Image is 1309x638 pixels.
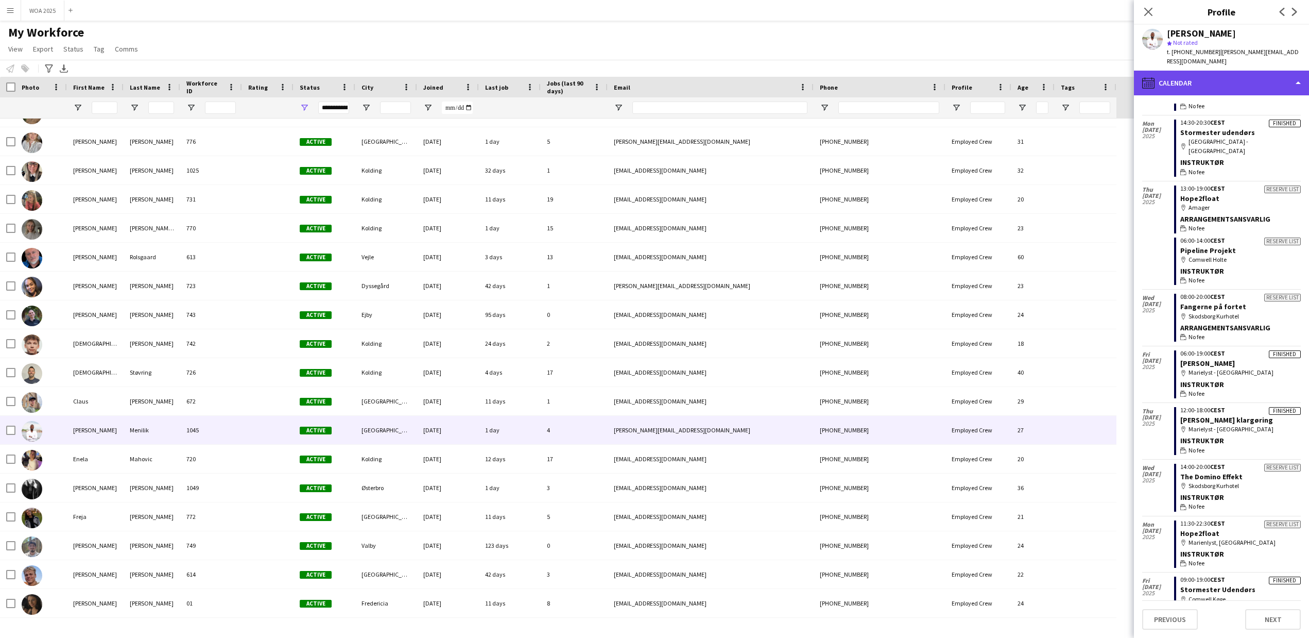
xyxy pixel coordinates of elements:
[1011,272,1055,300] div: 23
[67,185,124,213] div: [PERSON_NAME]
[22,392,42,413] img: Claus Olesen
[479,214,541,242] div: 1 day
[124,156,180,184] div: [PERSON_NAME]
[355,416,417,444] div: [GEOGRAPHIC_DATA]
[945,214,1011,242] div: Employed Crew
[541,531,608,560] div: 0
[205,102,236,114] input: Workforce ID Filter Input
[248,83,268,91] span: Rating
[180,358,242,387] div: 726
[541,387,608,415] div: 1
[355,272,417,300] div: Dyssegård
[1180,194,1219,203] a: Hope2float
[1036,102,1048,114] input: Age Filter Input
[1061,83,1075,91] span: Tags
[608,156,814,184] div: [EMAIL_ADDRESS][DOMAIN_NAME]
[1180,120,1301,126] div: 14:30-20:30
[355,156,417,184] div: Kolding
[608,445,814,473] div: [EMAIL_ADDRESS][DOMAIN_NAME]
[124,416,180,444] div: Menilik
[22,508,42,528] img: Freja Schnell
[820,103,829,112] button: Open Filter Menu
[417,156,479,184] div: [DATE]
[541,243,608,271] div: 13
[1189,102,1204,111] span: No fee
[541,329,608,358] div: 2
[541,560,608,589] div: 3
[945,329,1011,358] div: Employed Crew
[417,272,479,300] div: [DATE]
[63,44,83,54] span: Status
[180,416,242,444] div: 1045
[124,127,180,156] div: [PERSON_NAME]
[1245,609,1301,630] button: Next
[417,445,479,473] div: [DATE]
[479,300,541,329] div: 95 days
[67,560,124,589] div: [PERSON_NAME]
[1180,359,1235,368] a: [PERSON_NAME]
[124,502,180,531] div: [PERSON_NAME]
[479,560,541,589] div: 42 days
[361,83,373,91] span: City
[608,127,814,156] div: [PERSON_NAME][EMAIL_ADDRESS][DOMAIN_NAME]
[22,479,42,499] img: Frankie Moore
[300,138,332,146] span: Active
[945,156,1011,184] div: Employed Crew
[1011,300,1055,329] div: 24
[1142,127,1174,133] span: [DATE]
[67,329,124,358] div: [DEMOGRAPHIC_DATA]
[115,44,138,54] span: Comms
[355,127,417,156] div: [GEOGRAPHIC_DATA]
[970,102,1005,114] input: Profile Filter Input
[22,219,42,240] img: Caroline Steenholdt Jensen
[547,79,589,95] span: Jobs (last 90 days)
[180,243,242,271] div: 613
[1011,243,1055,271] div: 60
[479,445,541,473] div: 12 days
[124,445,180,473] div: Mahovic
[479,185,541,213] div: 11 days
[124,185,180,213] div: [PERSON_NAME]
[814,416,945,444] div: [PHONE_NUMBER]
[1018,83,1028,91] span: Age
[180,531,242,560] div: 749
[8,44,23,54] span: View
[423,103,433,112] button: Open Filter Menu
[355,502,417,531] div: [GEOGRAPHIC_DATA]
[180,214,242,242] div: 770
[417,358,479,387] div: [DATE]
[608,272,814,300] div: [PERSON_NAME][EMAIL_ADDRESS][DOMAIN_NAME]
[608,300,814,329] div: [EMAIL_ADDRESS][DOMAIN_NAME]
[417,214,479,242] div: [DATE]
[67,127,124,156] div: [PERSON_NAME]
[124,589,180,617] div: [PERSON_NAME]
[608,416,814,444] div: [PERSON_NAME][EMAIL_ADDRESS][DOMAIN_NAME]
[1011,445,1055,473] div: 20
[442,102,473,114] input: Joined Filter Input
[355,243,417,271] div: Vejle
[111,42,142,56] a: Comms
[1011,416,1055,444] div: 27
[479,243,541,271] div: 3 days
[945,272,1011,300] div: Employed Crew
[632,102,807,114] input: Email Filter Input
[124,329,180,358] div: [PERSON_NAME]
[73,103,82,112] button: Open Filter Menu
[94,44,105,54] span: Tag
[92,102,117,114] input: First Name Filter Input
[1011,531,1055,560] div: 24
[67,214,124,242] div: [PERSON_NAME]
[945,185,1011,213] div: Employed Crew
[180,185,242,213] div: 731
[1011,127,1055,156] div: 31
[952,103,961,112] button: Open Filter Menu
[67,589,124,617] div: [PERSON_NAME]
[59,42,88,56] a: Status
[180,589,242,617] div: 01
[22,277,42,297] img: Cecilia Garst
[814,127,945,156] div: [PHONE_NUMBER]
[29,42,57,56] a: Export
[945,474,1011,502] div: Employed Crew
[479,502,541,531] div: 11 days
[355,387,417,415] div: [GEOGRAPHIC_DATA]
